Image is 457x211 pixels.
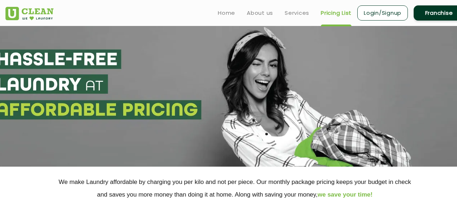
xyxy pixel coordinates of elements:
a: About us [247,9,273,17]
img: UClean Laundry and Dry Cleaning [5,7,53,20]
a: Pricing List [321,9,352,17]
span: we save your time! [318,191,372,198]
a: Login/Signup [357,5,408,21]
a: Services [285,9,309,17]
a: Home [218,9,235,17]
